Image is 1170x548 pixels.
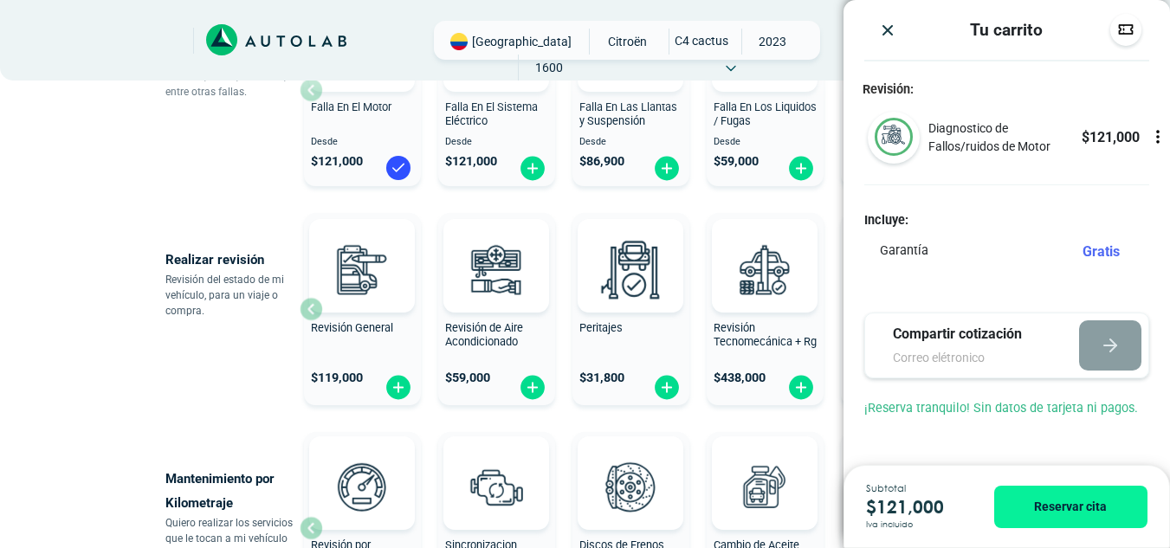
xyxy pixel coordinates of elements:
[592,448,669,525] img: frenos2-v3.svg
[311,321,393,334] span: Revisión General
[579,137,682,148] span: Desde
[311,137,414,148] span: Desde
[866,520,913,529] span: Iva incluido
[458,448,534,525] img: sincronizacion-v3.svg
[304,213,421,405] button: Revisión General $119,000
[841,213,958,405] button: Servicio de Escáner $84,000
[864,212,1149,227] h4: Incluye:
[866,493,968,520] p: $ 121,000
[844,399,1170,439] div: ¡Reserva tranquilo! Sin datos de tarjeta ni pagos.
[739,440,791,492] img: AD0BCuuxAAAAAElFTkSuQmCC
[579,100,677,128] span: Falla En Las Llantas y Suspensión
[994,486,1147,528] button: Reservar cita
[893,324,1047,345] p: Compartir cotización
[165,467,300,515] p: Mantenimiento por Kilometraje
[928,119,1081,155] p: Diagnostico de Fallos/ruidos de Motor
[519,55,580,81] span: 1600
[572,213,689,405] button: Peritajes $31,800
[311,371,363,385] span: $ 119,000
[714,321,817,349] span: Revisión Tecnomecánica + Rg
[311,100,391,113] span: Falla En El Motor
[727,448,803,525] img: cambio_de_aceite-v3.svg
[336,222,388,274] img: AD0BCuuxAAAAAElFTkSuQmCC
[653,374,681,401] img: fi_plus-circle2.svg
[879,22,896,39] img: close icon
[445,137,548,148] span: Desde
[438,213,555,405] button: Revisión de Aire Acondicionado $59,000
[787,374,815,401] img: fi_plus-circle2.svg
[165,248,300,272] p: Realizar revisión
[970,20,1043,40] h3: Tu carrito
[893,349,1047,367] input: Correo elétronico
[875,118,913,156] img: diagnostic_engine-v3.svg
[714,371,766,385] span: $ 438,000
[472,33,572,50] span: [GEOGRAPHIC_DATA]
[739,222,791,274] img: AD0BCuuxAAAAAElFTkSuQmCC
[519,155,546,182] img: fi_plus-circle2.svg
[866,484,968,493] span: Subtotal
[445,321,523,349] span: Revisión de Aire Acondicionado
[597,29,658,55] span: CITROËN
[579,371,624,385] span: $ 31,800
[450,33,468,50] img: Flag of COLOMBIA
[653,155,681,182] img: fi_plus-circle2.svg
[604,440,656,492] img: AD0BCuuxAAAAAElFTkSuQmCC
[592,231,669,307] img: peritaje-v3.svg
[714,154,759,169] span: $ 59,000
[604,222,656,274] img: AD0BCuuxAAAAAElFTkSuQmCC
[445,154,497,169] span: $ 121,000
[470,222,522,274] img: AD0BCuuxAAAAAElFTkSuQmCC
[519,374,546,401] img: fi_plus-circle2.svg
[470,440,522,492] img: AD0BCuuxAAAAAElFTkSuQmCC
[787,155,815,182] img: fi_plus-circle2.svg
[311,154,363,169] span: $ 121,000
[880,242,928,261] p: Garantía
[336,440,388,492] img: AD0BCuuxAAAAAElFTkSuQmCC
[445,371,490,385] span: $ 59,000
[385,374,412,401] img: fi_plus-circle2.svg
[742,29,804,55] span: 2023
[579,154,624,169] span: $ 86,900
[324,448,400,525] img: revision_por_kilometraje-v3.svg
[707,213,824,405] button: Revisión Tecnomecánica + Rg $438,000
[727,231,803,307] img: revision_tecno_mecanica-v3.svg
[324,231,400,307] img: revision_general-v3.svg
[714,137,817,148] span: Desde
[1083,242,1134,262] div: Gratis
[714,100,817,128] span: Falla En Los Liquidos / Fugas
[445,100,538,128] span: Falla En El Sistema Eléctrico
[879,21,896,39] button: Close
[1117,21,1134,38] img: Descuentos code image
[579,321,623,334] span: Peritajes
[165,272,300,319] p: Revisión del estado de mi vehículo, para un viaje o compra.
[669,29,731,53] span: C4 CACTUS
[385,154,412,182] img: blue-check.svg
[1082,126,1140,147] p: $ 121,000
[458,231,534,307] img: aire_acondicionado-v3.svg
[844,82,1170,97] h4: Revisión:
